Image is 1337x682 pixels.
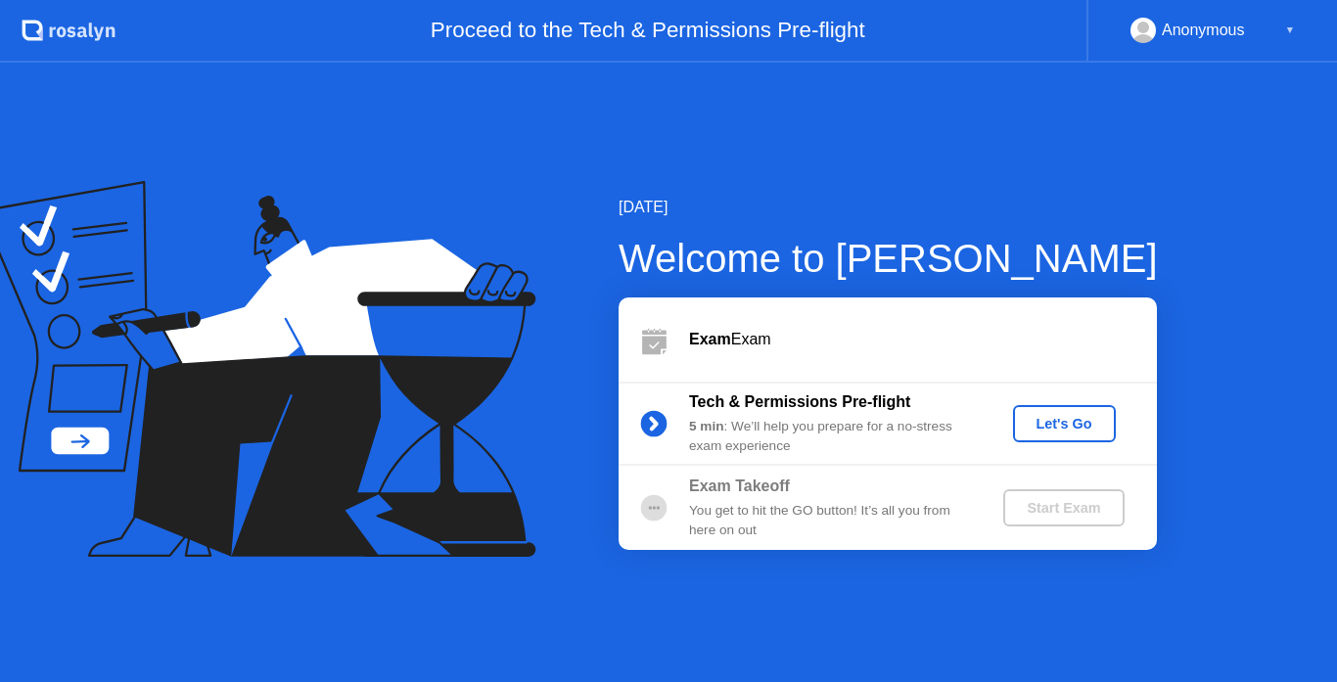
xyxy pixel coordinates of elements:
[1003,489,1124,526] button: Start Exam
[1011,500,1116,516] div: Start Exam
[689,417,971,457] div: : We’ll help you prepare for a no-stress exam experience
[619,229,1158,288] div: Welcome to [PERSON_NAME]
[689,477,790,494] b: Exam Takeoff
[689,393,910,410] b: Tech & Permissions Pre-flight
[689,328,1157,351] div: Exam
[689,331,731,347] b: Exam
[1285,18,1295,43] div: ▼
[1021,416,1108,432] div: Let's Go
[1013,405,1116,442] button: Let's Go
[689,419,724,433] b: 5 min
[1162,18,1245,43] div: Anonymous
[619,196,1158,219] div: [DATE]
[689,501,971,541] div: You get to hit the GO button! It’s all you from here on out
